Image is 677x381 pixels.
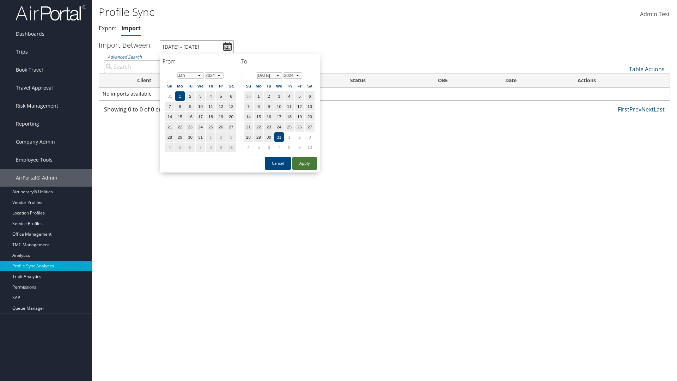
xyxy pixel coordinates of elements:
a: Advanced Search [108,54,142,60]
a: Table Actions [629,65,665,73]
span: Dashboards [16,25,44,43]
td: 9 [295,143,304,152]
td: 4 [165,143,175,152]
td: 13 [305,102,315,111]
td: 26 [295,122,304,132]
td: 20 [226,112,236,121]
td: 3 [196,91,205,101]
td: 16 [264,112,274,121]
th: Client: activate to sort column ascending [131,74,214,87]
td: 18 [206,112,215,121]
td: 1 [175,91,185,101]
th: Mo [254,81,263,91]
span: Travel Approval [16,79,53,97]
td: 8 [254,102,263,111]
td: 4 [285,91,294,101]
a: Import [121,24,141,32]
td: 27 [226,122,236,132]
td: 3 [274,91,284,101]
td: 28 [244,132,253,142]
a: First [618,105,629,113]
div: Showing 0 to 0 of 0 entries [104,105,236,117]
td: 23 [264,122,274,132]
td: 25 [285,122,294,132]
td: 2 [264,91,274,101]
td: 6 [185,143,195,152]
h1: Profile Sync [99,5,480,19]
th: Fr [295,81,304,91]
th: Th [206,81,215,91]
td: 4 [244,143,253,152]
td: 22 [175,122,185,132]
td: 6 [264,143,274,152]
td: 30 [264,132,274,142]
td: 30 [244,91,253,101]
h4: To [241,58,317,65]
td: 25 [206,122,215,132]
th: Su [244,81,253,91]
td: 29 [175,132,185,142]
th: We [196,81,205,91]
td: 1 [254,91,263,101]
td: 14 [244,112,253,121]
td: 4 [206,91,215,101]
td: 8 [206,143,215,152]
th: Fr [216,81,226,91]
td: 5 [254,143,263,152]
td: 7 [196,143,205,152]
td: 9 [264,102,274,111]
td: 21 [165,122,175,132]
td: 31 [196,132,205,142]
td: 30 [185,132,195,142]
td: 13 [226,102,236,111]
th: We [274,81,284,91]
span: Admin Test [640,10,670,18]
th: Date: activate to sort column ascending [499,74,571,87]
th: Tu [264,81,274,91]
td: 2 [295,132,304,142]
span: Reporting [16,115,39,133]
td: 29 [254,132,263,142]
a: Export [99,24,116,32]
td: 2 [216,132,226,142]
th: Th [285,81,294,91]
td: 28 [165,132,175,142]
img: airportal-logo.png [16,5,86,21]
span: AirPortal® Admin [16,169,57,187]
td: 10 [274,102,284,111]
td: 15 [254,112,263,121]
td: 23 [185,122,195,132]
td: 7 [165,102,175,111]
td: 19 [295,112,304,121]
h4: From [163,58,238,65]
td: 19 [216,112,226,121]
td: 20 [305,112,315,121]
td: 24 [196,122,205,132]
th: Tu [185,81,195,91]
td: 11 [285,102,294,111]
td: 5 [175,143,185,152]
td: 9 [185,102,195,111]
td: 10 [305,143,315,152]
span: Company Admin [16,133,55,151]
td: 8 [175,102,185,111]
th: Sa [305,81,315,91]
td: 8 [285,143,294,152]
td: 7 [274,143,284,152]
td: 24 [274,122,284,132]
td: 5 [295,91,304,101]
td: 16 [185,112,195,121]
td: 18 [285,112,294,121]
td: 15 [175,112,185,121]
a: Last [654,105,665,113]
td: 31 [274,132,284,142]
input: [DATE] - [DATE] [160,40,234,53]
th: Sa [226,81,236,91]
td: 10 [196,102,205,111]
span: Employee Tools [16,151,53,169]
button: Cancel [265,157,291,170]
td: 6 [305,91,315,101]
td: 11 [206,102,215,111]
td: 7 [244,102,253,111]
td: 6 [226,91,236,101]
